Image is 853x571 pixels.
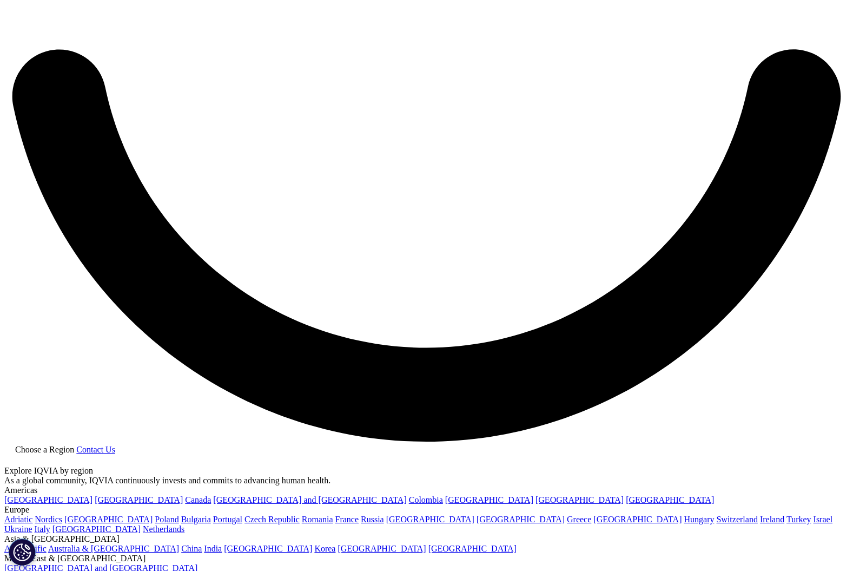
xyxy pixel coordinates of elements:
a: Russia [361,515,384,524]
a: Switzerland [716,515,757,524]
a: [GEOGRAPHIC_DATA] [626,495,714,504]
a: Greece [567,515,591,524]
a: Nordics [35,515,62,524]
a: [GEOGRAPHIC_DATA] [338,544,426,553]
a: [GEOGRAPHIC_DATA] and [GEOGRAPHIC_DATA] [213,495,406,504]
a: Colombia [409,495,443,504]
div: Middle East & [GEOGRAPHIC_DATA] [4,554,849,563]
a: [GEOGRAPHIC_DATA] [64,515,153,524]
a: Adriatic [4,515,32,524]
span: Choose a Region [15,445,74,454]
a: Czech Republic [244,515,300,524]
a: Asia Pacific [4,544,47,553]
button: Cookies Settings [9,539,36,566]
a: [GEOGRAPHIC_DATA] [224,544,312,553]
a: [GEOGRAPHIC_DATA] [52,524,141,534]
a: India [204,544,222,553]
a: Turkey [786,515,811,524]
a: Portugal [213,515,242,524]
a: [GEOGRAPHIC_DATA] [477,515,565,524]
div: As a global community, IQVIA continuously invests and commits to advancing human health. [4,476,849,485]
a: [GEOGRAPHIC_DATA] [445,495,533,504]
a: [GEOGRAPHIC_DATA] [593,515,682,524]
div: Americas [4,485,849,495]
a: Israel [814,515,833,524]
a: [GEOGRAPHIC_DATA] [535,495,624,504]
a: Bulgaria [181,515,211,524]
a: Canada [185,495,211,504]
a: [GEOGRAPHIC_DATA] [4,495,92,504]
a: Italy [35,524,50,534]
div: Explore IQVIA by region [4,466,849,476]
a: Poland [155,515,178,524]
a: Romania [302,515,333,524]
a: China [181,544,202,553]
a: [GEOGRAPHIC_DATA] [428,544,517,553]
a: Australia & [GEOGRAPHIC_DATA] [48,544,179,553]
div: Asia & [GEOGRAPHIC_DATA] [4,534,849,544]
a: Hungary [684,515,714,524]
a: [GEOGRAPHIC_DATA] [95,495,183,504]
a: Netherlands [143,524,184,534]
a: France [335,515,359,524]
a: Korea [314,544,335,553]
div: Europe [4,505,849,515]
a: [GEOGRAPHIC_DATA] [386,515,474,524]
a: Ireland [760,515,784,524]
a: Contact Us [76,445,115,454]
a: Ukraine [4,524,32,534]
